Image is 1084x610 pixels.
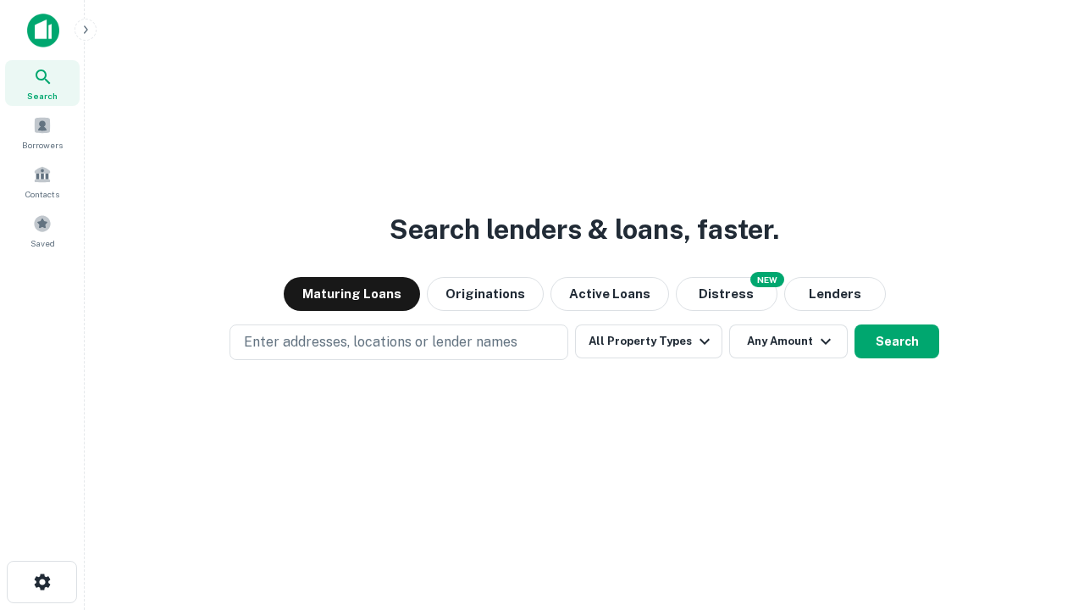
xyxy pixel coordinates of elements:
[999,474,1084,556] iframe: Chat Widget
[550,277,669,311] button: Active Loans
[27,89,58,103] span: Search
[729,324,848,358] button: Any Amount
[390,209,779,250] h3: Search lenders & loans, faster.
[27,14,59,47] img: capitalize-icon.png
[25,187,59,201] span: Contacts
[244,332,517,352] p: Enter addresses, locations or lender names
[5,208,80,253] a: Saved
[5,158,80,204] a: Contacts
[575,324,722,358] button: All Property Types
[5,60,80,106] a: Search
[230,324,568,360] button: Enter addresses, locations or lender names
[750,272,784,287] div: NEW
[854,324,939,358] button: Search
[30,236,55,250] span: Saved
[427,277,544,311] button: Originations
[676,277,777,311] button: Search distressed loans with lien and other non-mortgage details.
[5,109,80,155] a: Borrowers
[784,277,886,311] button: Lenders
[284,277,420,311] button: Maturing Loans
[22,138,63,152] span: Borrowers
